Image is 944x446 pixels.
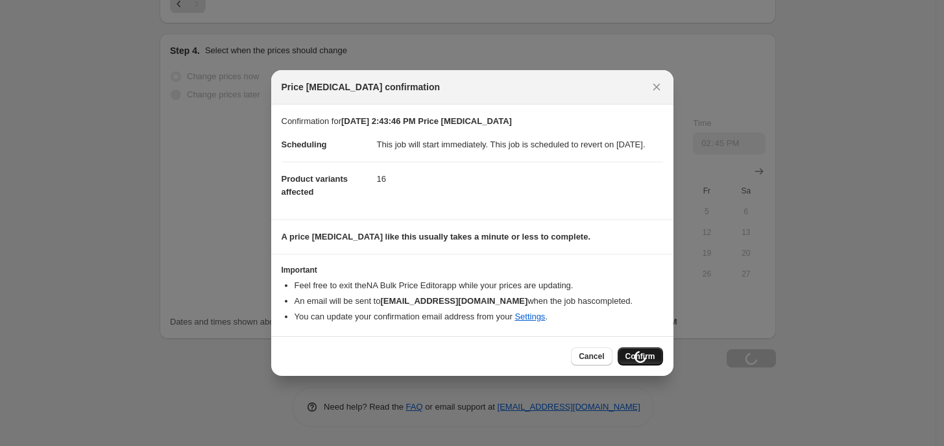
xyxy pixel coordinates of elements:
dd: This job will start immediately. This job is scheduled to revert on [DATE]. [377,128,663,162]
a: Settings [514,312,545,321]
li: An email will be sent to when the job has completed . [295,295,663,308]
b: [DATE] 2:43:46 PM Price [MEDICAL_DATA] [341,116,512,126]
span: Scheduling [282,140,327,149]
span: Cancel [579,351,604,362]
p: Confirmation for [282,115,663,128]
span: Product variants affected [282,174,348,197]
h3: Important [282,265,663,275]
button: Cancel [571,347,612,365]
li: Feel free to exit the NA Bulk Price Editor app while your prices are updating. [295,279,663,292]
dd: 16 [377,162,663,196]
b: A price [MEDICAL_DATA] like this usually takes a minute or less to complete. [282,232,591,242]
li: You can update your confirmation email address from your . [295,310,663,323]
b: [EMAIL_ADDRESS][DOMAIN_NAME] [380,296,527,306]
button: Close [647,78,666,96]
span: Price [MEDICAL_DATA] confirmation [282,81,441,93]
